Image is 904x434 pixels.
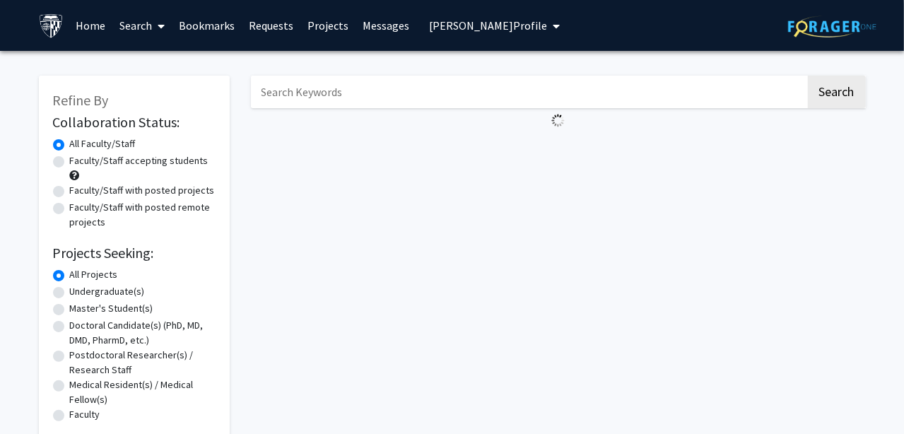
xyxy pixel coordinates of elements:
label: Postdoctoral Researcher(s) / Research Staff [70,348,216,377]
img: Johns Hopkins University Logo [39,13,64,38]
img: ForagerOne Logo [788,16,876,37]
a: Requests [242,1,300,50]
iframe: Chat [844,370,893,423]
span: [PERSON_NAME] Profile [429,18,547,33]
input: Search Keywords [251,76,806,108]
label: Faculty [70,407,100,422]
label: Faculty/Staff accepting students [70,153,209,168]
img: Loading [546,108,570,133]
h2: Collaboration Status: [53,114,216,131]
a: Search [112,1,172,50]
a: Messages [356,1,416,50]
a: Bookmarks [172,1,242,50]
label: Faculty/Staff with posted projects [70,183,215,198]
h2: Projects Seeking: [53,245,216,262]
label: Medical Resident(s) / Medical Fellow(s) [70,377,216,407]
nav: Page navigation [251,133,866,165]
label: Faculty/Staff with posted remote projects [70,200,216,230]
span: Refine By [53,91,109,109]
a: Projects [300,1,356,50]
label: All Projects [70,267,118,282]
label: All Faculty/Staff [70,136,136,151]
label: Doctoral Candidate(s) (PhD, MD, DMD, PharmD, etc.) [70,318,216,348]
a: Home [69,1,112,50]
label: Master's Student(s) [70,301,153,316]
label: Undergraduate(s) [70,284,145,299]
button: Search [808,76,866,108]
